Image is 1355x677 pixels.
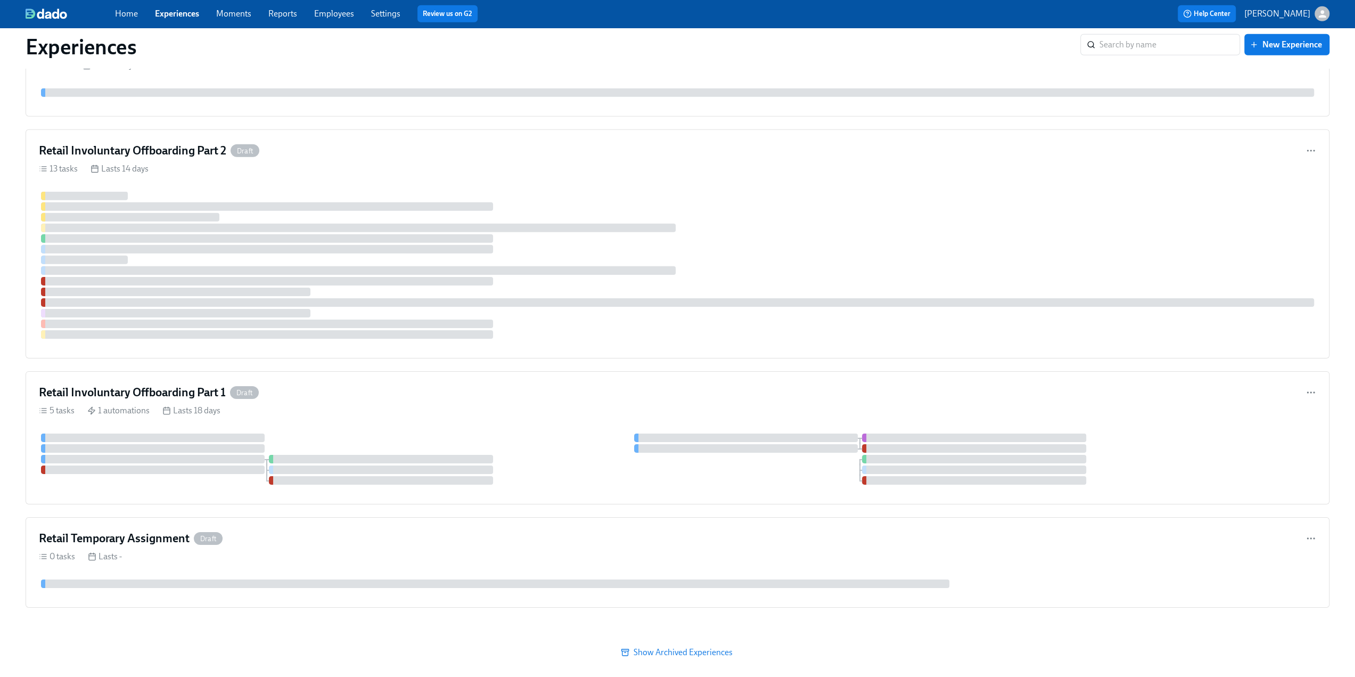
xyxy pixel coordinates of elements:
span: Draft [231,147,259,155]
div: 13 tasks [39,163,78,175]
h4: Retail Involuntary Offboarding Part 2 [39,143,226,159]
a: Settings [371,9,400,19]
a: Home [115,9,138,19]
div: 1 automations [87,405,150,417]
a: Retail Onboarding SurveyDraft1 task Lasts 7 days [26,26,1329,117]
button: New Experience [1244,34,1329,55]
a: Retail Involuntary Offboarding Part 2Draft13 tasks Lasts 14 days [26,129,1329,358]
a: Reports [268,9,297,19]
span: Draft [194,535,223,543]
button: Show Archived Experiences [26,642,1329,663]
h4: Retail Involuntary Offboarding Part 1 [39,385,226,401]
h4: Retail Temporary Assignment [39,531,190,547]
a: Experiences [155,9,199,19]
div: 5 tasks [39,405,75,417]
input: Search by name [1099,34,1240,55]
a: Review us on G2 [423,9,472,19]
a: dado [26,9,115,19]
h1: Experiences [26,34,137,60]
div: 0 tasks [39,551,75,562]
button: [PERSON_NAME] [1244,6,1329,21]
a: Employees [314,9,354,19]
div: Lasts - [88,551,122,562]
img: dado [26,9,67,19]
a: Moments [216,9,251,19]
div: Lasts 14 days [91,163,149,175]
a: Retail Involuntary Offboarding Part 1Draft5 tasks 1 automations Lasts 18 days [26,371,1329,504]
span: Show Archived Experiences [33,647,1322,658]
span: Draft [230,389,259,397]
button: Review us on G2 [417,5,478,22]
div: Lasts 18 days [162,405,220,417]
button: Help Center [1178,5,1236,22]
span: New Experience [1252,39,1322,50]
span: Help Center [1183,9,1230,19]
a: Retail Temporary AssignmentDraft0 tasks Lasts - [26,517,1329,608]
p: [PERSON_NAME] [1244,8,1310,20]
